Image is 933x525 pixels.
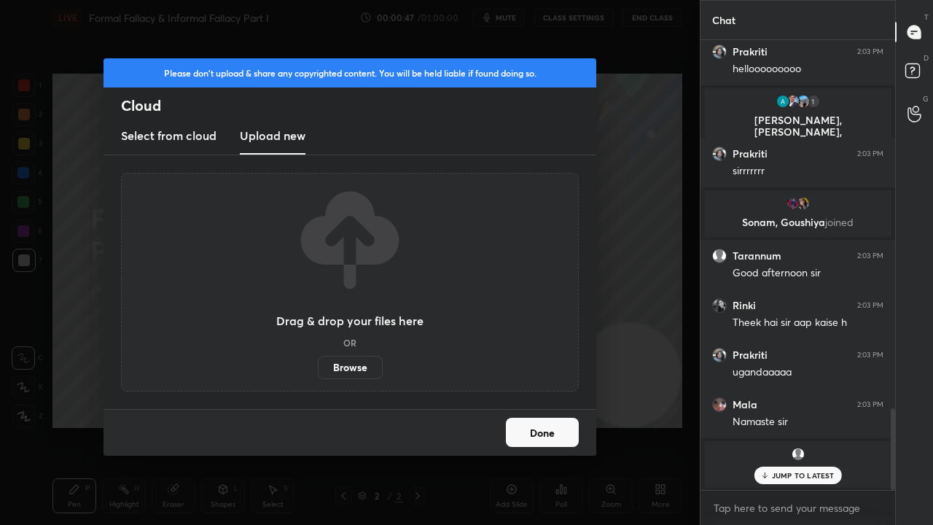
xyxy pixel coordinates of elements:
[924,52,929,63] p: D
[772,471,835,480] p: JUMP TO LATEST
[121,96,596,115] h2: Cloud
[797,466,825,480] span: joined
[712,397,727,412] img: 3
[733,147,768,160] h6: Prakriti
[857,301,883,310] div: 2:03 PM
[857,400,883,409] div: 2:03 PM
[733,299,756,312] h6: Rinki
[733,164,883,179] div: sirrrrrrr
[733,62,883,77] div: hellooooooooo
[796,196,811,211] img: d1ea63e109a0406faa0a1a2e56354135.jpg
[806,94,821,109] div: 1
[825,215,854,229] span: joined
[712,348,727,362] img: 5c50ca92545e4ea9b152bc47f8b6a3eb.jpg
[924,12,929,23] p: T
[857,252,883,260] div: 2:03 PM
[712,249,727,263] img: default.png
[104,58,596,87] div: Please don't upload & share any copyrighted content. You will be held liable if found doing so.
[121,127,216,144] h3: Select from cloud
[712,298,727,313] img: 5cb332e27e0f41deaba731e89c835a7d.jpg
[700,1,747,39] p: Chat
[791,447,805,462] img: default.png
[786,196,800,211] img: b1917b27956649779838f50378d1a1b0.jpg
[786,94,800,109] img: 6d421b4af8d841d3ad63cc65baa04091.jpg
[713,467,883,479] p: rama
[733,415,883,429] div: Namaste sir
[857,47,883,56] div: 2:03 PM
[857,149,883,158] div: 2:03 PM
[712,44,727,59] img: 5c50ca92545e4ea9b152bc47f8b6a3eb.jpg
[733,249,781,262] h6: Tarannum
[776,94,790,109] img: 3
[733,365,883,380] div: ugandaaaaa
[712,147,727,161] img: 5c50ca92545e4ea9b152bc47f8b6a3eb.jpg
[733,316,883,330] div: Theek hai sir aap kaise h
[733,398,757,411] h6: Mala
[343,338,356,347] h5: OR
[240,127,305,144] h3: Upload new
[506,418,579,447] button: Done
[733,266,883,281] div: Good afternoon sir
[857,351,883,359] div: 2:03 PM
[733,349,768,362] h6: Prakriti
[700,40,895,490] div: grid
[923,93,929,104] p: G
[713,217,883,228] p: Sonam, Goushiya
[733,45,768,58] h6: Prakriti
[796,94,811,109] img: 46a1b07fda714e51878f81e43ed8b6cf.jpg
[276,315,423,327] h3: Drag & drop your files here
[713,114,883,149] p: [PERSON_NAME], [PERSON_NAME], [PERSON_NAME]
